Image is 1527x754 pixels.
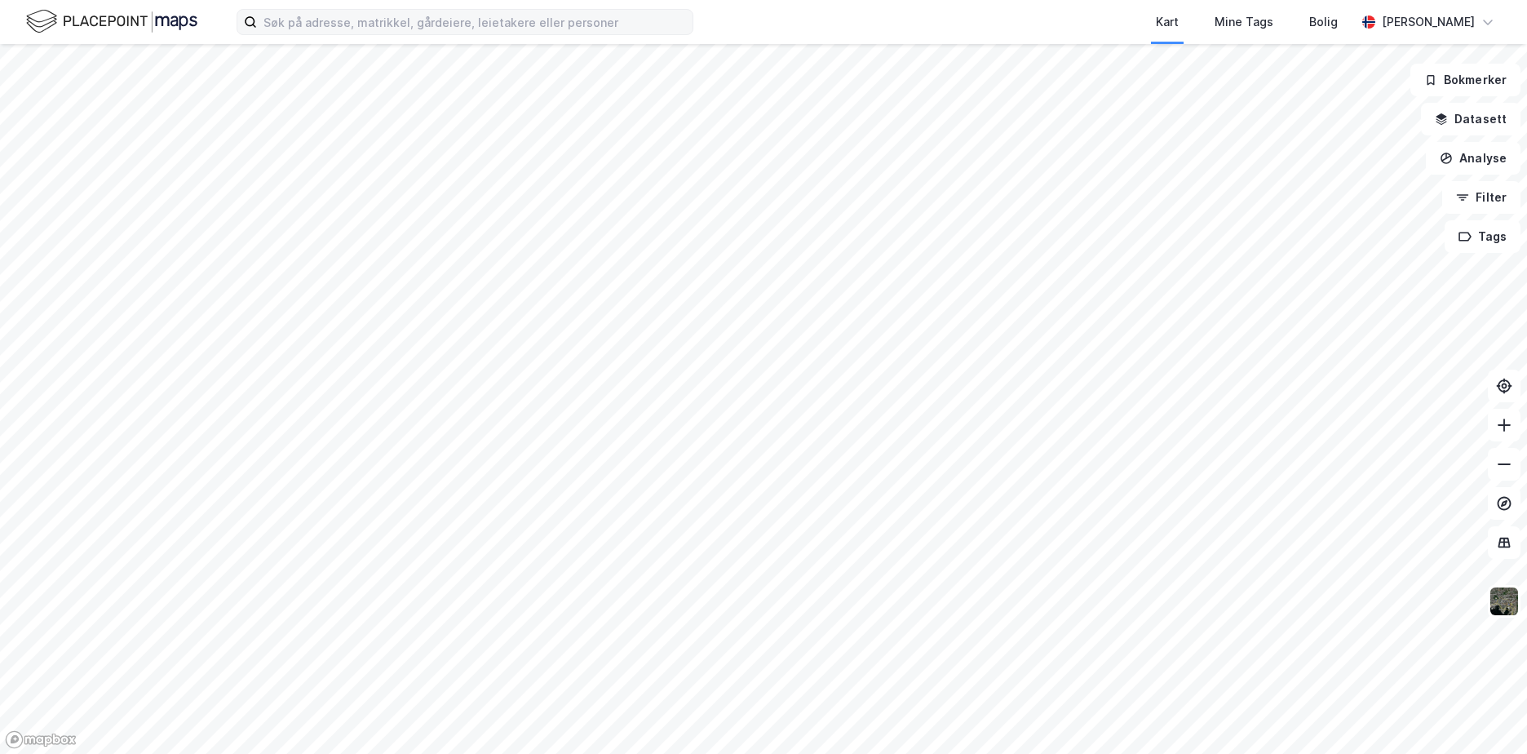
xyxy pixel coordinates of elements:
div: Kontrollprogram for chat [1445,676,1527,754]
div: Kart [1156,12,1179,32]
button: Analyse [1426,142,1520,175]
a: Mapbox homepage [5,730,77,749]
button: Bokmerker [1410,64,1520,96]
button: Tags [1445,220,1520,253]
div: [PERSON_NAME] [1382,12,1475,32]
img: logo.f888ab2527a4732fd821a326f86c7f29.svg [26,7,197,36]
button: Datasett [1421,103,1520,135]
iframe: Chat Widget [1445,676,1527,754]
input: Søk på adresse, matrikkel, gårdeiere, leietakere eller personer [257,10,693,34]
img: 9k= [1489,586,1520,617]
div: Mine Tags [1215,12,1273,32]
button: Filter [1442,181,1520,214]
div: Bolig [1309,12,1338,32]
